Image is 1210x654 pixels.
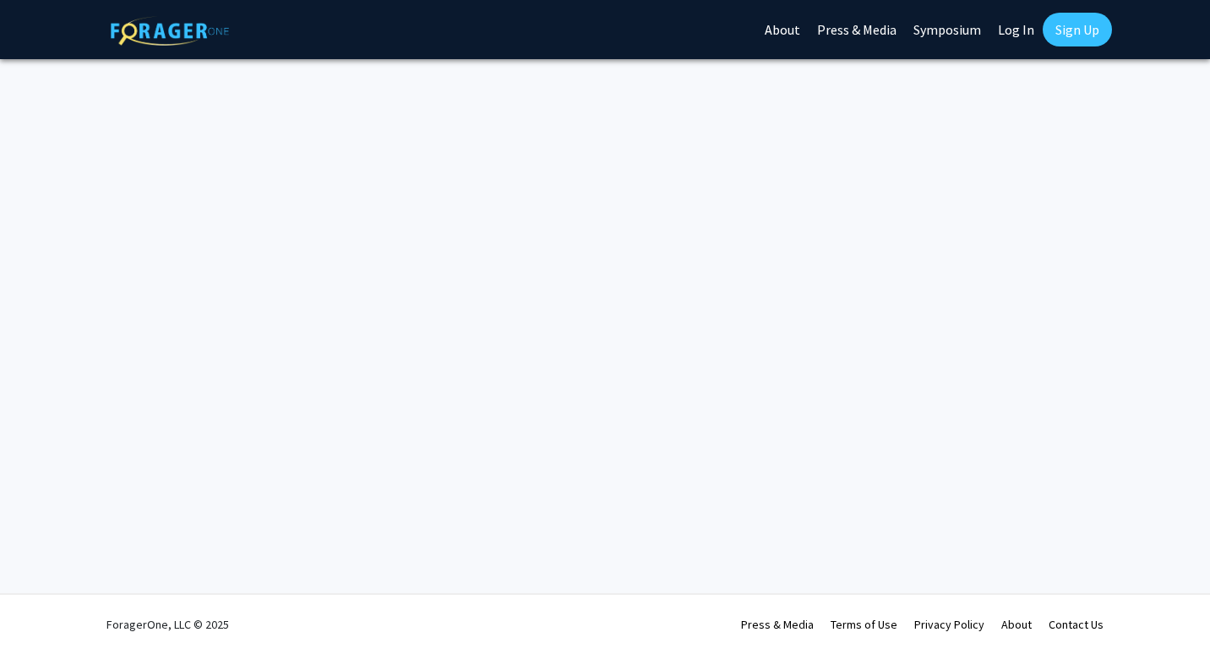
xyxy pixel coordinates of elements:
a: Press & Media [741,617,814,632]
img: ForagerOne Logo [111,16,229,46]
a: Privacy Policy [914,617,984,632]
a: About [1001,617,1032,632]
div: ForagerOne, LLC © 2025 [106,595,229,654]
a: Sign Up [1043,13,1112,46]
a: Terms of Use [831,617,897,632]
a: Contact Us [1049,617,1104,632]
